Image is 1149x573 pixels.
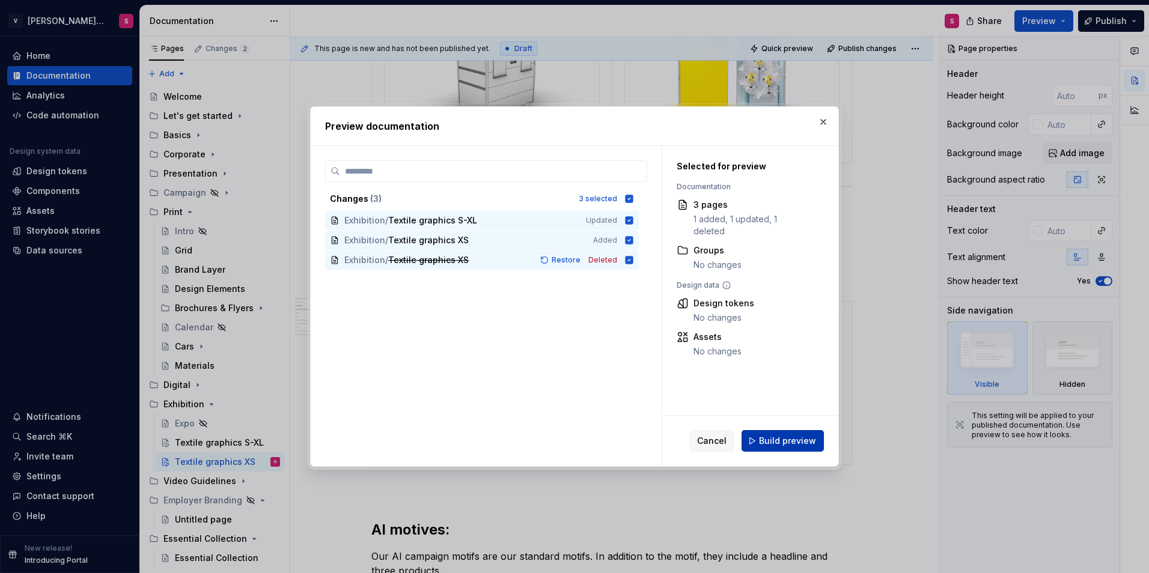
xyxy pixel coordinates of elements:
[385,254,388,266] span: /
[388,254,469,266] span: Textile graphics XS
[579,194,617,204] div: 3 selected
[370,193,382,204] span: ( 3 )
[689,430,734,452] button: Cancel
[330,193,571,205] div: Changes
[697,435,727,447] span: Cancel
[344,254,385,266] span: Exhibition
[693,345,742,357] div: No changes
[677,182,810,192] div: Documentation
[588,255,617,265] span: Deleted
[388,234,469,246] span: Textile graphics XS
[586,216,617,225] span: Updated
[325,119,824,133] h2: Preview documentation
[759,435,816,447] span: Build preview
[552,255,581,265] span: Restore
[693,331,742,343] div: Assets
[344,234,385,246] span: Exhibition
[388,214,477,226] span: Textile graphics S-XL
[693,297,754,309] div: Design tokens
[693,199,810,211] div: 3 pages
[385,234,388,246] span: /
[693,259,742,271] div: No changes
[593,235,617,245] span: Added
[677,160,810,172] div: Selected for preview
[677,280,810,290] div: Design data
[344,214,385,226] span: Exhibition
[742,430,824,452] button: Build preview
[537,254,586,266] button: Restore
[693,213,810,237] div: 1 added, 1 updated, 1 deleted
[693,312,754,324] div: No changes
[693,244,742,256] div: Groups
[385,214,388,226] span: /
